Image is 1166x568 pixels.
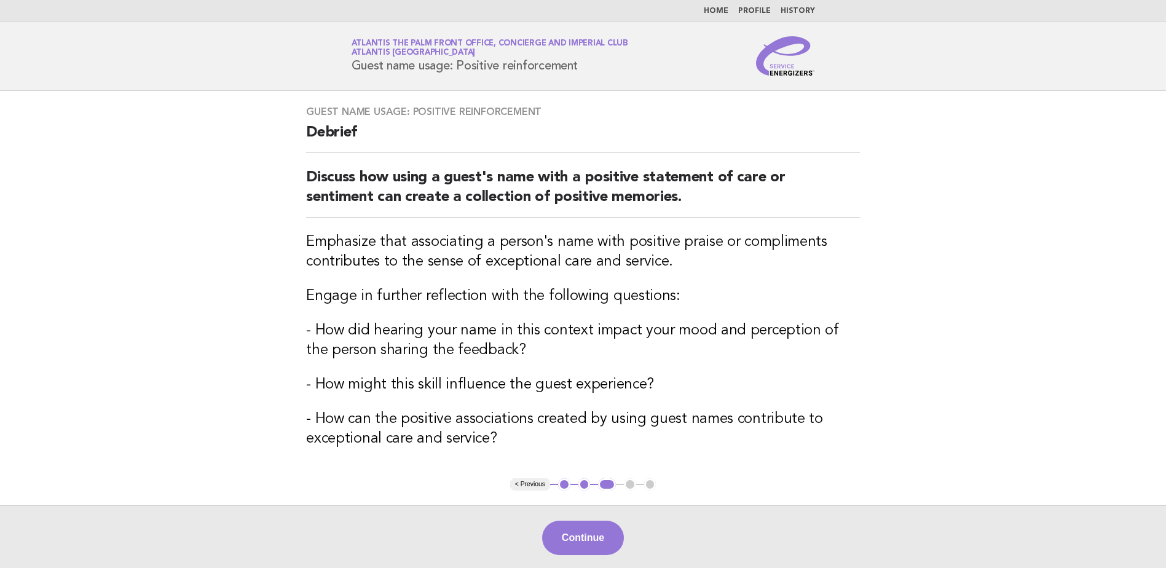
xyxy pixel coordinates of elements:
h2: Discuss how using a guest's name with a positive statement of care or sentiment can create a coll... [306,168,860,218]
button: 1 [558,478,570,491]
button: Continue [542,521,624,555]
h1: Guest name usage: Positive reinforcement [352,40,628,72]
h3: Guest name usage: Positive reinforcement [306,106,860,118]
img: Service Energizers [756,36,815,76]
h2: Debrief [306,123,860,153]
a: Home [704,7,728,15]
button: 3 [598,478,616,491]
span: Atlantis [GEOGRAPHIC_DATA] [352,49,476,57]
h3: Emphasize that associating a person's name with positive praise or compliments contributes to the... [306,232,860,272]
h3: Engage in further reflection with the following questions: [306,286,860,306]
a: History [781,7,815,15]
a: Atlantis The Palm Front Office, Concierge and Imperial ClubAtlantis [GEOGRAPHIC_DATA] [352,39,628,57]
h3: - How did hearing your name in this context impact your mood and perception of the person sharing... [306,321,860,360]
a: Profile [738,7,771,15]
h3: - How can the positive associations created by using guest names contribute to exceptional care a... [306,409,860,449]
button: 2 [578,478,591,491]
h3: - How might this skill influence the guest experience? [306,375,860,395]
button: < Previous [510,478,550,491]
